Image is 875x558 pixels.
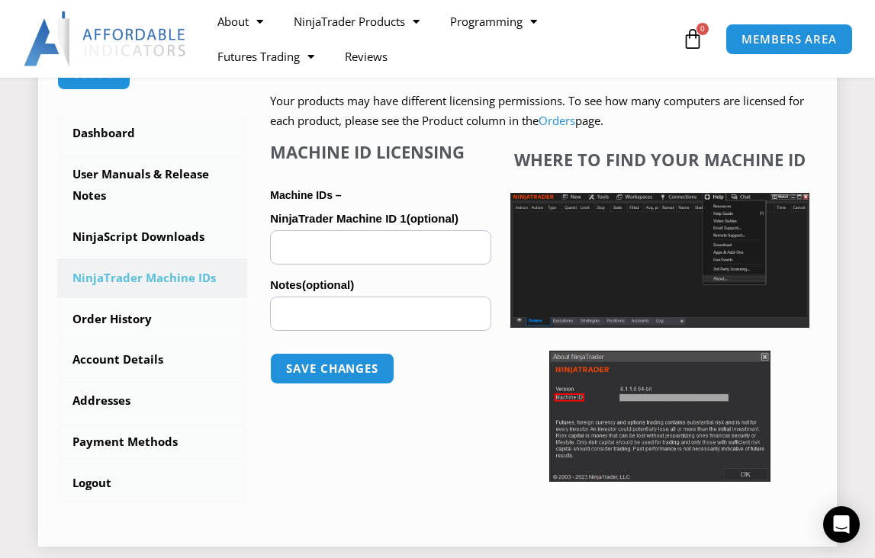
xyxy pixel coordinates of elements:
a: Reviews [330,39,403,74]
a: Addresses [57,381,247,421]
a: Futures Trading [202,39,330,74]
strong: Machine IDs – [270,189,341,201]
button: Save changes [270,353,394,384]
a: Dashboard [57,114,247,153]
a: NinjaTrader Machine IDs [57,258,247,298]
label: Notes [270,274,491,297]
span: MEMBERS AREA [741,34,837,45]
h4: Machine ID Licensing [270,142,491,162]
nav: Menu [202,4,678,74]
span: Your products may have different licensing permissions. To see how many computers are licensed fo... [270,93,804,128]
img: LogoAI | Affordable Indicators – NinjaTrader [24,11,188,66]
label: NinjaTrader Machine ID 1 [270,207,491,230]
a: NinjaScript Downloads [57,217,247,257]
a: Order History [57,300,247,339]
a: Orders [539,113,575,128]
span: (optional) [407,212,458,225]
a: 0 [659,17,726,61]
span: 0 [696,23,709,35]
span: (optional) [302,278,354,291]
a: Programming [435,4,552,39]
nav: Account pages [57,114,247,502]
a: NinjaTrader Products [278,4,435,39]
a: MEMBERS AREA [725,24,853,55]
div: Open Intercom Messenger [823,506,860,543]
a: Payment Methods [57,422,247,462]
a: Logout [57,463,247,503]
a: Account Details [57,340,247,380]
a: User Manuals & Release Notes [57,155,247,216]
h4: Where to find your Machine ID [510,149,809,169]
a: About [202,4,278,39]
img: Screenshot 2025-01-17 114931 | Affordable Indicators – NinjaTrader [549,351,770,483]
img: Screenshot 2025-01-17 1155544 | Affordable Indicators – NinjaTrader [510,193,809,328]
